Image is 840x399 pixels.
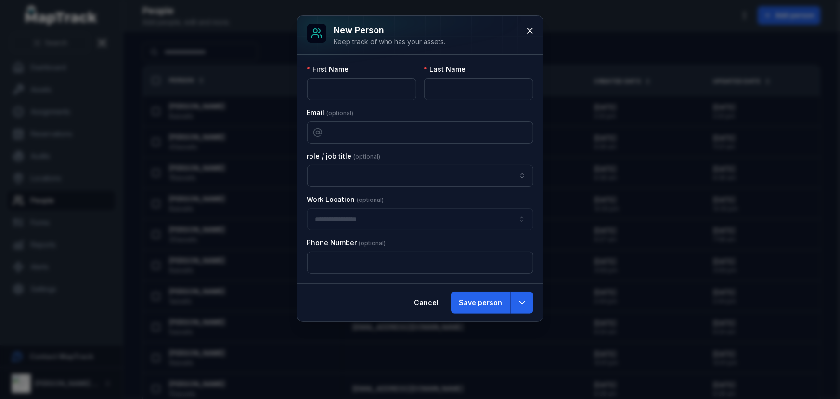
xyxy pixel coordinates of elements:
input: person-add:cf[9d0596ec-b45f-4a56-8562-a618bb02ca7a]-label [307,165,533,187]
div: Keep track of who has your assets. [334,37,446,47]
label: Email [307,108,354,118]
button: Save person [451,292,511,314]
label: Phone Number [307,238,386,248]
label: Last Name [424,65,466,74]
label: Work Location [307,195,384,204]
label: role / job title [307,151,381,161]
button: Cancel [406,292,447,314]
label: First Name [307,65,349,74]
h3: New person [334,24,446,37]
